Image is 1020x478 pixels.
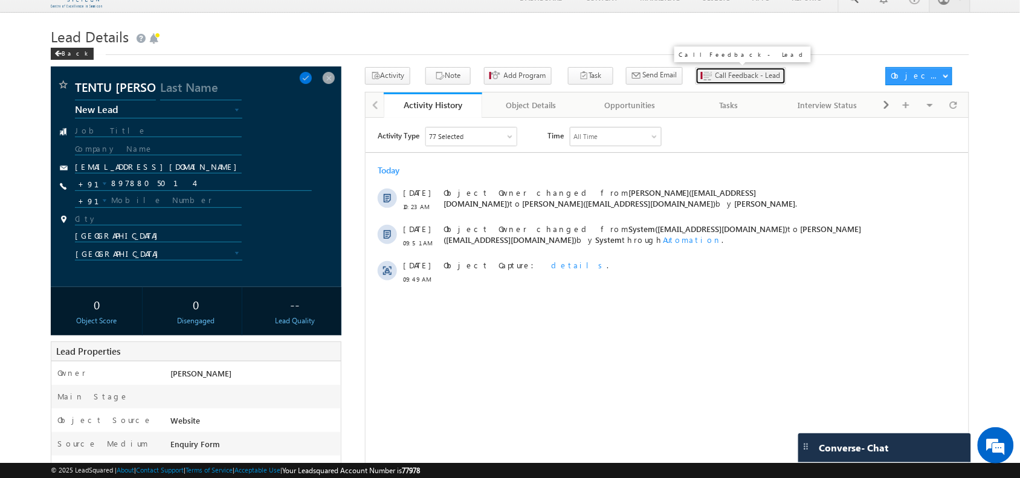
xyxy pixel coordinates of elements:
div: Tasks [689,98,768,112]
em: Start Chat [164,372,219,389]
div: Sales Activity,Program,Email Bounced,Email Link Clicked,Email Marked Spam & 72 more.. [60,10,151,28]
span: Your Leadsquared Account Number is [282,466,420,475]
input: Company Name [75,144,241,155]
a: Interview Status [779,92,878,118]
a: Object Details [482,92,581,118]
label: Channel [57,462,107,473]
div: Lead Quality [253,315,338,326]
a: Acceptable Use [234,466,280,474]
a: Opportunities [581,92,680,118]
span: Object Owner changed from to by through . [78,106,496,127]
a: Back [51,47,100,57]
button: Add Program [484,67,552,85]
button: Send Email [626,67,683,85]
span: 77978 [402,466,420,475]
span: [PERSON_NAME]([EMAIL_ADDRESS][DOMAIN_NAME]) [78,69,391,91]
span: 09:49 AM [37,156,74,167]
span: Send Email [643,69,677,80]
span: [DATE] [37,142,65,153]
div: Opportunities [591,98,670,112]
a: Terms of Service [186,466,233,474]
div: Minimize live chat window [198,6,227,35]
div: Disengaged [153,315,239,326]
div: Object Score [54,315,139,326]
label: Main Stage [57,391,129,402]
span: [PERSON_NAME]([EMAIL_ADDRESS][DOMAIN_NAME]) [157,80,350,91]
div: 0 [153,293,239,315]
label: Owner [57,367,86,378]
div: Interview Status [789,98,867,112]
span: Call Feedback - Lead [715,70,781,81]
div: 0 [54,293,139,315]
div: Website [167,415,341,431]
span: details [186,142,241,152]
a: New Lead [75,106,242,118]
a: Activity History [384,92,483,118]
span: Activity Type [12,9,54,27]
div: Activity History [393,99,474,111]
input: Mobile Number [75,193,241,208]
span: Lead Details [51,27,129,46]
button: Note [425,67,471,85]
label: Object Source [57,415,152,425]
input: State [75,231,241,242]
span: 09:51 AM [37,120,74,131]
: Email Address [75,162,241,173]
span: System([EMAIL_ADDRESS][DOMAIN_NAME]) [263,106,422,116]
span: [GEOGRAPHIC_DATA] [76,248,217,259]
div: Back [51,48,94,60]
input: City [75,214,241,225]
div: Today [12,47,51,58]
span: [PERSON_NAME]([EMAIL_ADDRESS][DOMAIN_NAME]) [78,106,496,127]
span: [PERSON_NAME] [369,80,430,91]
div: . [78,142,521,153]
div: Chat with us now [63,63,203,79]
img: d_60004797649_company_0_60004797649 [21,63,51,79]
span: Add Program [504,70,546,81]
div: Enquiry Form [167,438,341,455]
span: System [230,117,256,127]
span: © 2025 LeadSquared | | | | | [51,465,420,476]
span: 10:23 AM [37,83,74,94]
button: Call Feedback - Lead [696,67,786,85]
a: [GEOGRAPHIC_DATA] [75,248,242,260]
a: Contact Support [136,466,184,474]
input: Last Name [160,79,241,100]
div: Object Details [492,98,570,112]
span: Converse - Chat [819,442,889,453]
button: Object Actions [886,67,952,85]
span: Lead Properties [56,345,120,357]
div: All Time [208,13,232,24]
span: Time [182,9,198,27]
img: carter-drag [801,442,811,451]
span: [PERSON_NAME] [170,368,231,378]
input: Job Title [75,126,241,137]
button: Task [568,67,613,85]
textarea: Type your message and hit 'Enter' [16,112,221,362]
span: Automation [297,117,357,127]
label: Source Medium [57,438,148,449]
a: Tasks [680,92,779,118]
span: Object Owner changed from to by . [78,69,432,91]
div: 77 Selected [63,13,98,24]
div: -- [253,293,338,315]
span: Object Capture: [78,142,176,152]
div: Object Actions [891,70,943,81]
span: [DATE] [37,106,65,117]
span: New Lead [75,104,217,115]
input: First Name [75,79,156,100]
input: + [76,194,101,207]
span: [DATE] [37,69,65,80]
input: + [76,177,101,190]
a: About [117,466,134,474]
p: Call Feedback - Lead [679,50,806,59]
button: Activity [365,67,410,85]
